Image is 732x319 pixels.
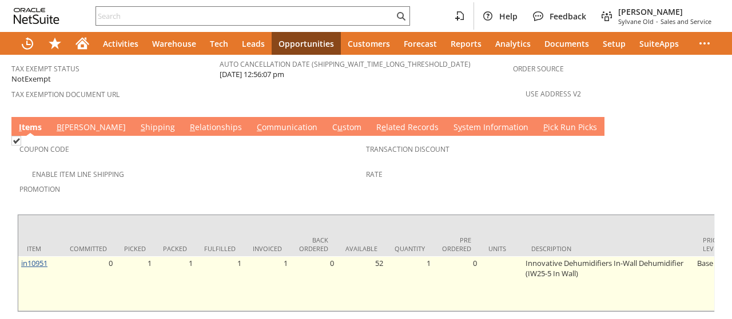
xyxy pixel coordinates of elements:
a: Setup [596,32,632,55]
img: Checked [11,136,21,146]
td: 1 [386,256,433,311]
a: Relationships [187,122,245,134]
span: Feedback [550,11,586,22]
a: Activities [96,32,145,55]
span: Help [499,11,518,22]
a: Enable Item Line Shipping [32,169,124,179]
a: System Information [451,122,531,134]
span: Sylvane Old [618,17,654,26]
svg: Recent Records [21,37,34,50]
td: 1 [154,256,196,311]
a: Custom [329,122,364,134]
td: 0 [291,256,337,311]
div: Quantity [395,244,425,253]
div: Committed [70,244,107,253]
svg: logo [14,8,59,24]
td: Innovative Dehumidifiers In-Wall Dehumidifier (IW25-5 In Wall) [523,256,694,311]
a: Items [16,122,45,134]
div: Price Level [703,236,729,253]
div: Picked [124,244,146,253]
td: 1 [196,256,244,311]
a: Analytics [488,32,538,55]
a: Promotion [19,184,60,194]
a: Auto Cancellation Date (shipping_wait_time_long_threshold_date) [220,59,471,69]
div: Shortcuts [41,32,69,55]
span: [DATE] 12:56:07 pm [220,69,284,80]
div: Invoiced [253,244,282,253]
a: Coupon Code [19,144,69,154]
div: Pre Ordered [442,236,471,253]
a: Order Source [513,64,564,74]
a: Shipping [138,122,178,134]
a: Customers [341,32,397,55]
span: Forecast [404,38,437,49]
a: Pick Run Picks [540,122,600,134]
svg: Home [75,37,89,50]
a: Use Address V2 [526,89,581,99]
a: Unrolled view on [700,119,714,133]
a: Leads [235,32,272,55]
a: Recent Records [14,32,41,55]
div: Description [531,244,686,253]
div: Units [488,244,514,253]
div: Back Ordered [299,236,328,253]
span: Tech [210,38,228,49]
div: Packed [163,244,187,253]
span: C [257,122,262,132]
input: Search [96,9,394,23]
a: Reports [444,32,488,55]
span: S [141,122,145,132]
span: Customers [348,38,390,49]
a: Forecast [397,32,444,55]
svg: Shortcuts [48,37,62,50]
span: Reports [451,38,482,49]
a: SuiteApps [632,32,686,55]
span: Activities [103,38,138,49]
td: 0 [61,256,116,311]
span: I [19,122,22,132]
a: Related Records [373,122,441,134]
span: Setup [603,38,626,49]
a: B[PERSON_NAME] [54,122,129,134]
span: - [656,17,658,26]
span: [PERSON_NAME] [618,6,711,17]
span: u [337,122,343,132]
div: Available [345,244,377,253]
a: Documents [538,32,596,55]
a: Home [69,32,96,55]
td: 0 [433,256,480,311]
span: Opportunities [279,38,334,49]
div: Item [27,244,53,253]
a: in10951 [21,258,47,268]
div: Fulfilled [204,244,236,253]
span: Leads [242,38,265,49]
span: e [381,122,386,132]
a: Tech [203,32,235,55]
span: SuiteApps [639,38,679,49]
div: More menus [691,32,718,55]
span: R [190,122,195,132]
a: Opportunities [272,32,341,55]
span: Warehouse [152,38,196,49]
a: Tax Exempt Status [11,64,79,74]
span: y [458,122,462,132]
span: Sales and Service [661,17,711,26]
span: NotExempt [11,74,51,84]
span: B [57,122,62,132]
a: Rate [366,169,383,179]
td: 1 [116,256,154,311]
td: 52 [337,256,386,311]
svg: Search [394,9,408,23]
a: Communication [254,122,320,134]
span: P [543,122,548,132]
span: Analytics [495,38,531,49]
a: Tax Exemption Document URL [11,90,120,99]
span: Documents [544,38,589,49]
a: Transaction Discount [366,144,449,154]
td: 1 [244,256,291,311]
a: Warehouse [145,32,203,55]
